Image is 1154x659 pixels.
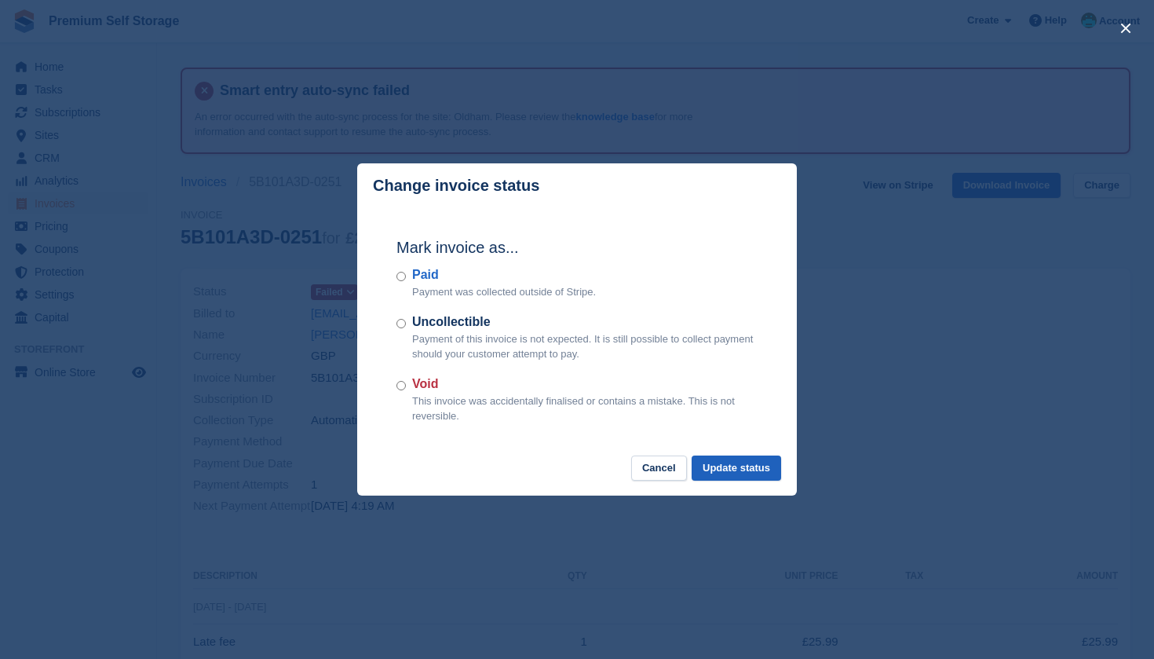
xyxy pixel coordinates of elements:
[412,284,596,300] p: Payment was collected outside of Stripe.
[412,313,758,331] label: Uncollectible
[692,456,781,481] button: Update status
[412,265,596,284] label: Paid
[1113,16,1138,41] button: close
[412,394,758,424] p: This invoice was accidentally finalised or contains a mistake. This is not reversible.
[396,236,758,259] h2: Mark invoice as...
[373,177,539,195] p: Change invoice status
[412,375,758,394] label: Void
[412,331,758,362] p: Payment of this invoice is not expected. It is still possible to collect payment should your cust...
[631,456,687,481] button: Cancel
